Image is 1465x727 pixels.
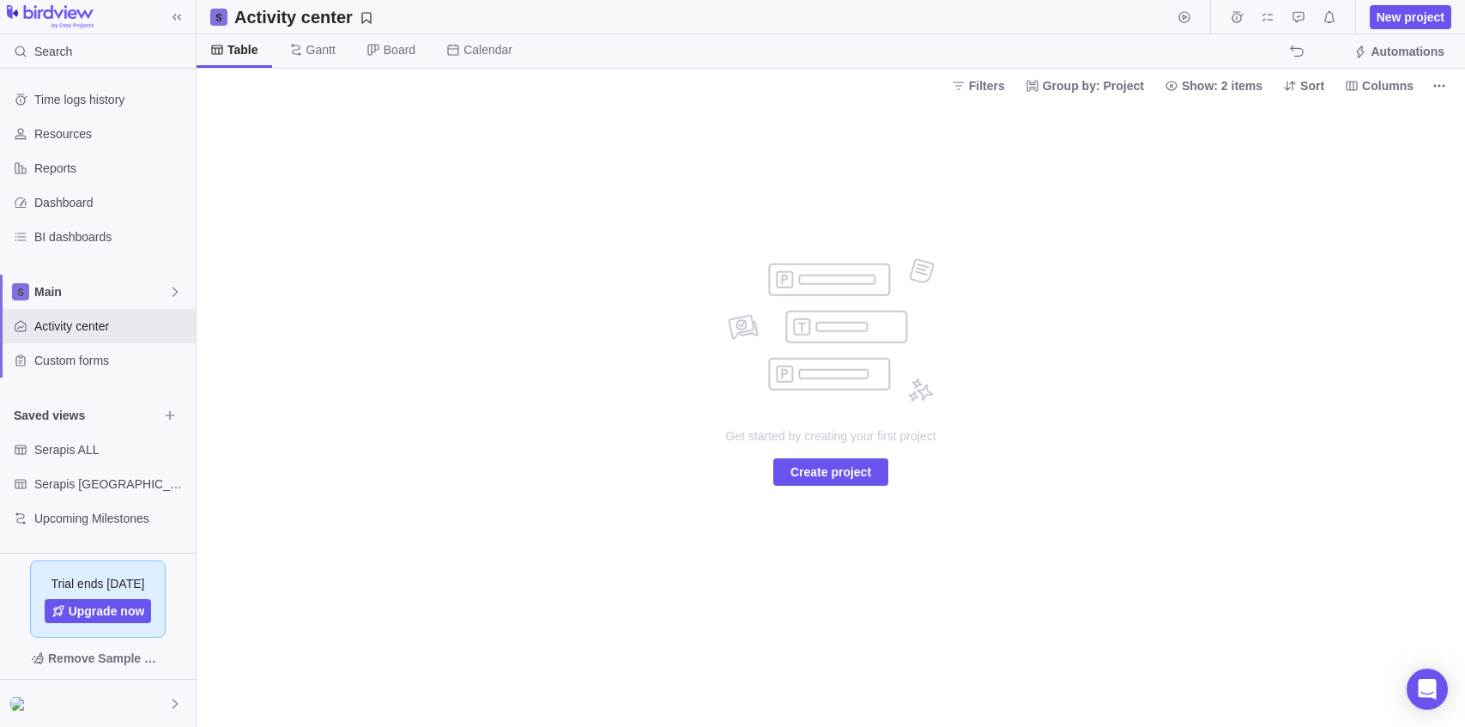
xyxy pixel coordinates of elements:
span: Time logs [1225,5,1249,29]
a: My assignments [1256,13,1280,27]
img: Show [10,697,31,711]
span: Search [34,43,72,60]
span: Saved views [14,407,158,424]
span: Remove Sample Data [14,645,182,672]
span: Create project [790,462,871,482]
span: Save your current layout and filters as a View [227,5,380,29]
span: Show: 2 items [1158,74,1269,98]
span: Get started by creating your first project [659,427,1002,445]
span: Serapis ALL [34,441,189,458]
span: Trial ends [DATE] [51,575,145,592]
span: Notifications [1317,5,1341,29]
span: Start timer [1172,5,1196,29]
span: BI dashboards [34,228,189,245]
span: Gantt [306,41,336,58]
span: Filters [969,77,1005,94]
h2: Activity center [234,5,353,29]
span: Approval requests [1286,5,1311,29]
span: Sort [1300,77,1324,94]
span: Calendar [463,41,512,58]
span: Serapis [GEOGRAPHIC_DATA] [34,476,189,493]
span: Automations [1347,39,1451,64]
div: no data to show [659,102,1002,727]
a: Upgrade now [45,599,152,623]
span: Resources [34,125,189,142]
span: Dashboard [34,194,189,211]
span: New project [1370,5,1451,29]
span: Columns [1338,74,1420,98]
span: Reports [34,160,189,177]
span: More actions [1427,74,1451,98]
span: Filters [945,74,1012,98]
span: Remove Sample Data [48,648,165,669]
span: Automations [1371,43,1444,60]
a: Approval requests [1286,13,1311,27]
span: Activity center [34,318,189,335]
span: Board [384,41,415,58]
span: Upgrade now [69,603,145,620]
span: Upcoming Milestones [34,510,189,527]
span: Group by: Project [1019,74,1151,98]
span: Sort [1276,74,1331,98]
span: Custom forms [34,352,189,369]
span: New project [1377,9,1444,26]
span: Table [227,41,258,58]
a: Time logs [1225,13,1249,27]
span: Create project [773,458,888,486]
span: My assignments [1256,5,1280,29]
span: Columns [1362,77,1414,94]
img: logo [7,5,94,29]
span: The action will be undone: renaming the activity [1285,39,1309,64]
span: Main [34,283,168,300]
span: Show: 2 items [1182,77,1262,94]
div: Open Intercom Messenger [1407,669,1448,710]
span: Group by: Project [1043,77,1144,94]
div: Tudor Vlas [10,694,31,714]
span: Browse views [158,403,182,427]
span: Time logs history [34,91,189,108]
a: Notifications [1317,13,1341,27]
